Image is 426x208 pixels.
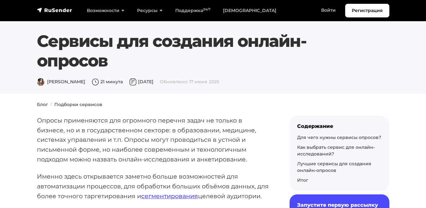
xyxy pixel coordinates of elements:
li: Подборки сервисов [48,101,102,108]
span: 21 минута [92,79,123,85]
p: Опросы применяются для огромного перечня задач не только в бизнесе, но и в государственном сектор... [37,116,269,164]
p: Именно здесь открывается заметно больше возможностей для автоматизации процессов, для обработки б... [37,172,269,201]
a: сегментирования [141,192,198,200]
a: Блог [37,102,48,107]
a: Лучшие сервисы для создания онлайн-опросов [297,161,371,173]
a: Регистрация [345,4,389,17]
a: Возможности [81,4,131,17]
a: Для чего нужны сервисы опросов? [297,135,381,140]
div: Содержание [297,123,382,129]
a: Войти [315,4,342,17]
img: RuSender [37,7,72,13]
span: Обновлено: 17 июня 2025 [160,79,219,85]
sup: 24/7 [203,7,210,11]
span: [PERSON_NAME] [37,79,85,85]
span: [DATE] [129,79,153,85]
a: [DEMOGRAPHIC_DATA] [217,4,283,17]
nav: breadcrumb [33,101,393,108]
img: Дата публикации [129,78,137,86]
h1: Сервисы для создания онлайн-опросов [37,31,359,71]
a: Ресурсы [131,4,169,17]
a: Поддержка24/7 [169,4,217,17]
a: Итог [297,177,308,183]
img: Время чтения [92,78,99,86]
a: Как выбрать сервис для онлайн-исследований? [297,144,375,157]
